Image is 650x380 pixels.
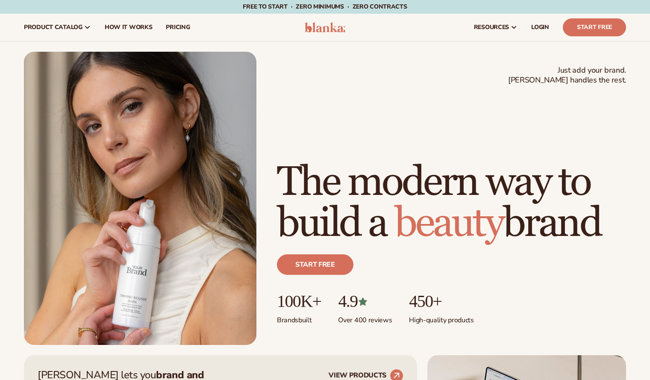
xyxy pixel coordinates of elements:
[338,292,392,311] p: 4.9
[277,311,321,325] p: Brands built
[277,254,353,275] a: Start free
[159,14,197,41] a: pricing
[98,14,159,41] a: How It Works
[305,22,345,32] img: logo
[508,65,626,85] span: Just add your brand. [PERSON_NAME] handles the rest.
[243,3,407,11] span: Free to start · ZERO minimums · ZERO contracts
[524,14,556,41] a: LOGIN
[277,292,321,311] p: 100K+
[24,24,82,31] span: product catalog
[24,52,256,345] img: Female holding tanning mousse.
[563,18,626,36] a: Start Free
[105,24,153,31] span: How It Works
[474,24,509,31] span: resources
[409,311,474,325] p: High-quality products
[394,198,503,248] span: beauty
[467,14,524,41] a: resources
[338,311,392,325] p: Over 400 reviews
[409,292,474,311] p: 450+
[166,24,190,31] span: pricing
[17,14,98,41] a: product catalog
[277,162,626,244] h1: The modern way to build a brand
[531,24,549,31] span: LOGIN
